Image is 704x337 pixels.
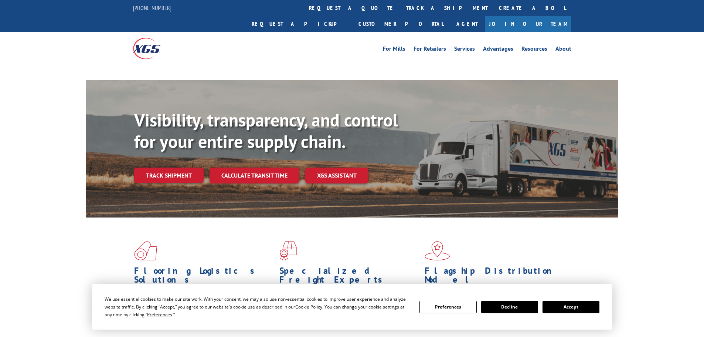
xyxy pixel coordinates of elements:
[454,46,475,54] a: Services
[543,301,599,313] button: Accept
[210,168,299,183] a: Calculate transit time
[425,266,564,288] h1: Flagship Distribution Model
[555,46,571,54] a: About
[481,301,538,313] button: Decline
[134,266,274,288] h1: Flooring Logistics Solutions
[295,304,322,310] span: Cookie Policy
[305,168,368,183] a: XGS ASSISTANT
[134,168,204,183] a: Track shipment
[414,46,446,54] a: For Retailers
[353,16,449,32] a: Customer Portal
[425,241,450,260] img: xgs-icon-flagship-distribution-model-red
[147,311,172,318] span: Preferences
[383,46,405,54] a: For Mills
[134,241,157,260] img: xgs-icon-total-supply-chain-intelligence-red
[521,46,547,54] a: Resources
[449,16,485,32] a: Agent
[279,266,419,288] h1: Specialized Freight Experts
[279,241,297,260] img: xgs-icon-focused-on-flooring-red
[134,108,398,153] b: Visibility, transparency, and control for your entire supply chain.
[485,16,571,32] a: Join Our Team
[105,295,411,319] div: We use essential cookies to make our site work. With your consent, we may also use non-essential ...
[246,16,353,32] a: Request a pickup
[92,284,612,330] div: Cookie Consent Prompt
[483,46,513,54] a: Advantages
[419,301,476,313] button: Preferences
[133,4,171,11] a: [PHONE_NUMBER]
